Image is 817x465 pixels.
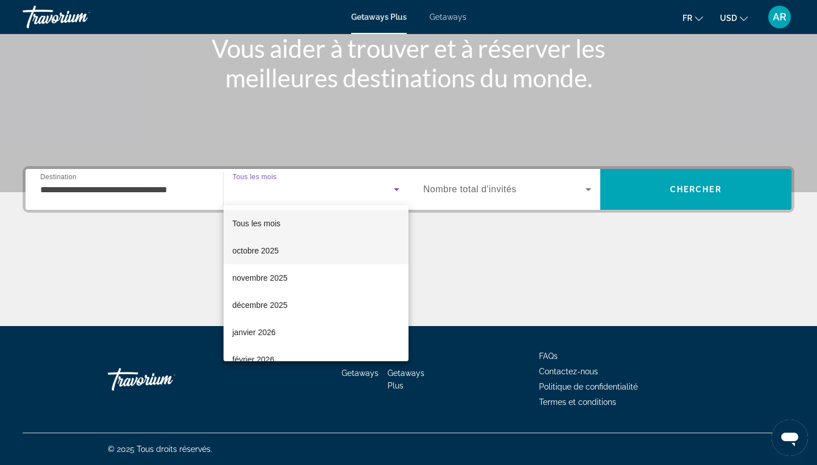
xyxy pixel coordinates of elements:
span: décembre 2025 [233,298,288,312]
span: Tous les mois [233,219,281,228]
span: novembre 2025 [233,271,288,285]
span: février 2026 [233,353,275,366]
span: janvier 2026 [233,325,276,339]
span: octobre 2025 [233,244,279,257]
iframe: Bouton de lancement de la fenêtre de messagerie [772,420,808,456]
